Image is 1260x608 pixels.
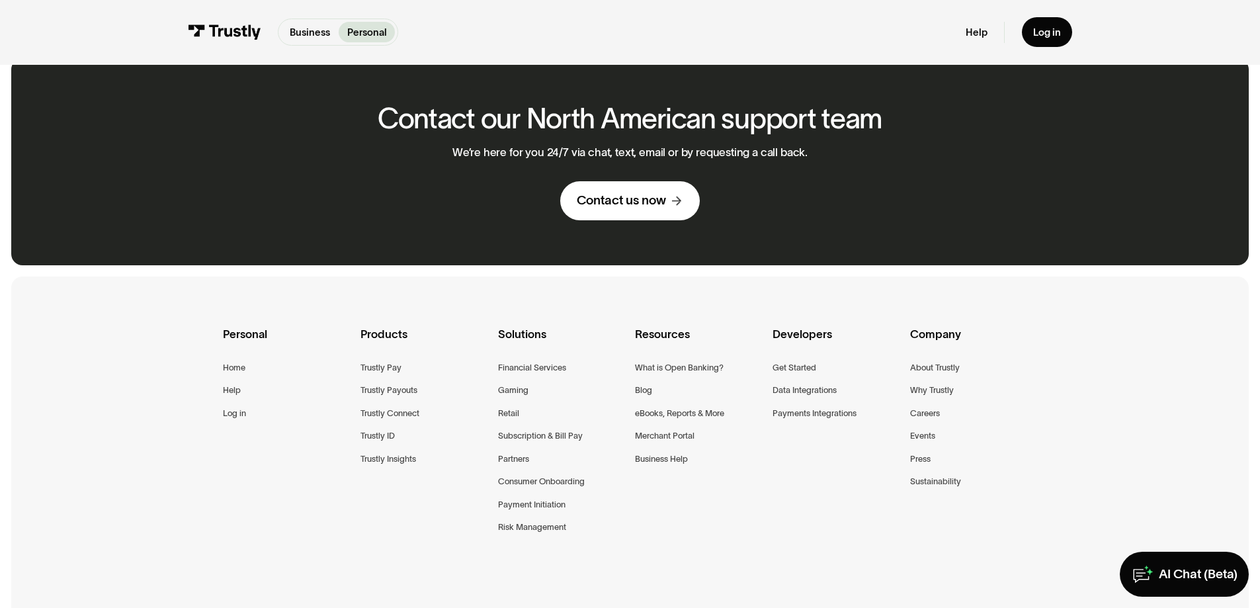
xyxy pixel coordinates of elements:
[635,429,694,443] a: Merchant Portal
[910,383,954,398] a: Why Trustly
[223,326,350,361] div: Personal
[360,452,416,466] a: Trustly Insights
[223,406,246,421] a: Log in
[498,520,566,535] a: Risk Management
[360,429,395,443] a: Trustly ID
[452,146,808,159] p: We’re here for you 24/7 via chat, text, email or by requesting a call back.
[773,326,900,361] div: Developers
[773,383,837,398] a: Data Integrations
[188,24,261,40] img: Trustly Logo
[635,361,724,375] a: What is Open Banking?
[1159,566,1238,583] div: AI Chat (Beta)
[360,361,401,375] a: Trustly Pay
[635,406,724,421] a: eBooks, Reports & More
[910,429,935,443] a: Events
[498,474,585,489] a: Consumer Onboarding
[635,326,762,361] div: Resources
[498,429,583,443] a: Subscription & Bill Pay
[339,22,395,42] a: Personal
[498,452,529,466] a: Partners
[378,103,882,134] h2: Contact our North American support team
[560,181,700,220] a: Contact us now
[773,361,816,375] a: Get Started
[223,361,245,375] a: Home
[910,406,940,421] a: Careers
[360,326,487,361] div: Products
[360,406,419,421] a: Trustly Connect
[1022,17,1072,47] a: Log in
[910,474,961,489] a: Sustainability
[223,383,241,398] a: Help
[347,25,387,40] p: Personal
[290,25,330,40] p: Business
[498,326,625,361] div: Solutions
[1120,552,1249,597] a: AI Chat (Beta)
[635,452,688,466] a: Business Help
[281,22,338,42] a: Business
[773,406,857,421] a: Payments Integrations
[577,193,666,209] div: Contact us now
[498,383,528,398] a: Gaming
[635,383,652,398] a: Blog
[1033,26,1061,38] div: Log in
[966,26,987,38] a: Help
[360,383,417,398] a: Trustly Payouts
[910,326,1037,361] div: Company
[498,498,566,512] a: Payment Initiation
[498,406,519,421] a: Retail
[910,452,931,466] a: Press
[910,361,960,375] a: About Trustly
[498,361,566,375] a: Financial Services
